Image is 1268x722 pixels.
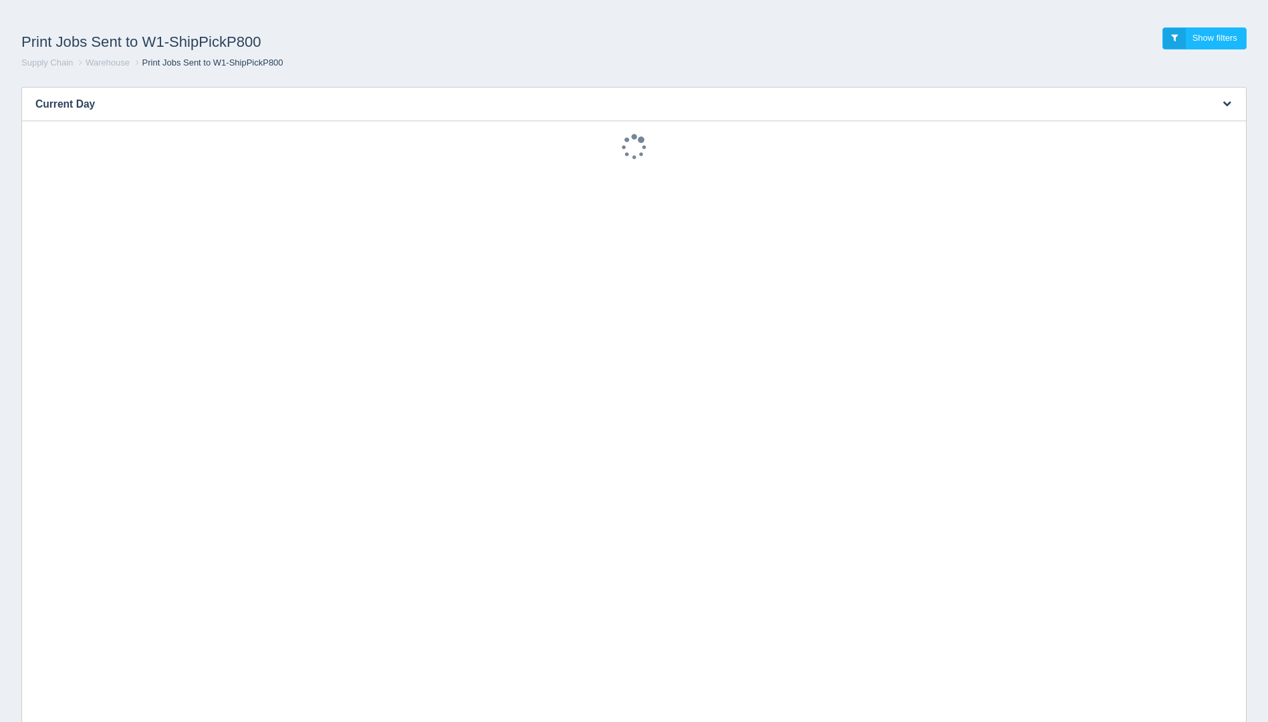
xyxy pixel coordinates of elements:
[132,57,283,70] li: Print Jobs Sent to W1-ShipPickP800
[1162,27,1247,49] a: Show filters
[86,57,130,68] a: Warehouse
[21,27,634,57] h1: Print Jobs Sent to W1-ShipPickP800
[22,88,1205,121] h3: Current Day
[1192,33,1237,43] span: Show filters
[21,57,73,68] a: Supply Chain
